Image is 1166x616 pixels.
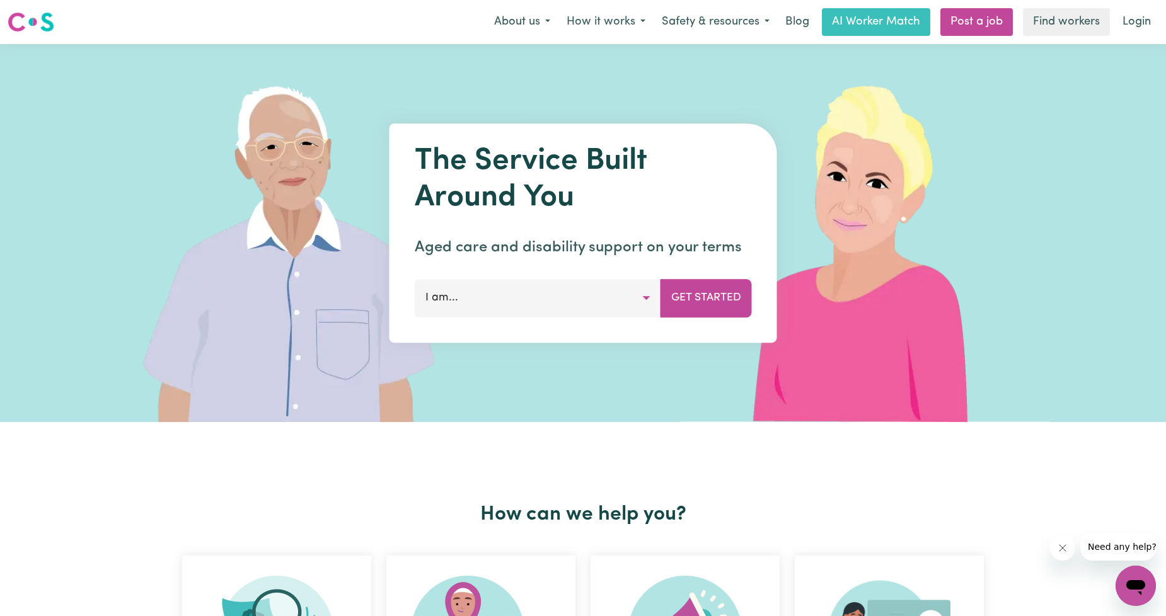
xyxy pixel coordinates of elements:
a: AI Worker Match [822,8,930,36]
button: I am... [415,279,661,317]
a: Find workers [1023,8,1110,36]
img: Careseekers logo [8,11,54,33]
a: Careseekers logo [8,8,54,37]
h2: How can we help you? [175,503,991,527]
iframe: Close message [1050,535,1075,561]
p: Aged care and disability support on your terms [415,236,752,259]
button: About us [486,9,558,35]
button: How it works [558,9,654,35]
a: Post a job [940,8,1013,36]
a: Blog [778,8,817,36]
iframe: Message from company [1080,533,1156,561]
button: Safety & resources [654,9,778,35]
iframe: Button to launch messaging window [1116,566,1156,606]
span: Need any help? [8,9,76,19]
a: Login [1115,8,1158,36]
h1: The Service Built Around You [415,144,752,216]
button: Get Started [661,279,752,317]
